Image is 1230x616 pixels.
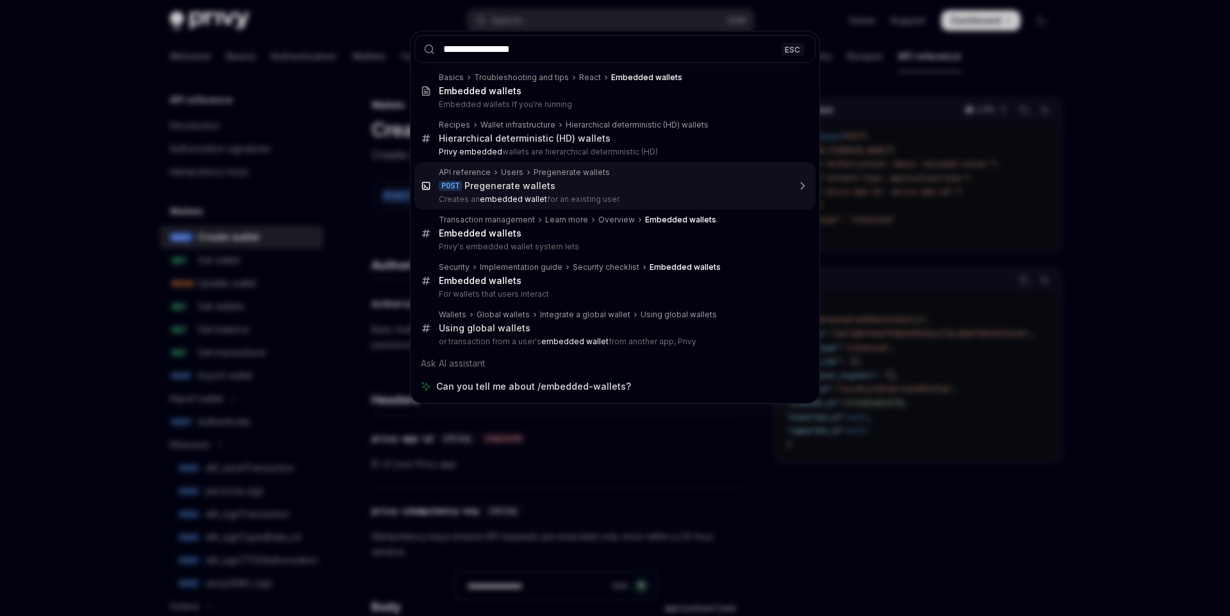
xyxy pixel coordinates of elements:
div: Global wallets [477,310,530,320]
b: embedded wallet [541,337,609,346]
b: Embedded wallets [650,262,721,272]
div: Integrate a global wallet [540,310,630,320]
div: Security [439,262,470,272]
div: Implementation guide [480,262,562,272]
div: Troubleshooting and tips [474,72,569,83]
span: Can you tell me about /embedded-wallets? [436,380,631,393]
div: Using global wallets [641,310,717,320]
p: Embedded wallets If you're running [439,99,789,110]
div: Transaction management [439,215,535,225]
p: wallets are hierarchical deterministic (HD) [439,147,789,157]
p: For wallets that users interact [439,289,789,299]
div: Pregenerate wallets [464,180,555,192]
div: Users [501,167,523,178]
div: ESC [781,42,804,56]
div: Basics [439,72,464,83]
b: Embedded wallets [645,215,716,224]
b: Embedded wallets [439,275,521,286]
div: Overview [598,215,635,225]
div: Using global wallets [439,322,530,334]
div: Pregenerate wallets [534,167,610,178]
b: Privy embedded [439,147,502,156]
div: Recipes [439,120,470,130]
div: Learn more [545,215,588,225]
b: embedded wallet [480,194,547,204]
b: Embedded wallets [611,72,682,82]
div: Ask AI assistant [414,352,816,375]
p: or transaction from a user's from another app, Privy [439,337,789,347]
div: POST [439,181,462,191]
b: Embedded wallets [439,228,521,238]
div: Hierarchical deterministic (HD) wallets [566,120,709,130]
div: Wallets [439,310,466,320]
p: Creates an for an existing user. [439,194,789,204]
div: API reference [439,167,491,178]
div: React [579,72,601,83]
div: Hierarchical deterministic (HD) wallets [439,133,611,144]
div: Wallet infrastructure [480,120,555,130]
p: Privy's embedded wallet system lets [439,242,789,252]
div: Security checklist [573,262,639,272]
b: Embedded wallets [439,85,521,96]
